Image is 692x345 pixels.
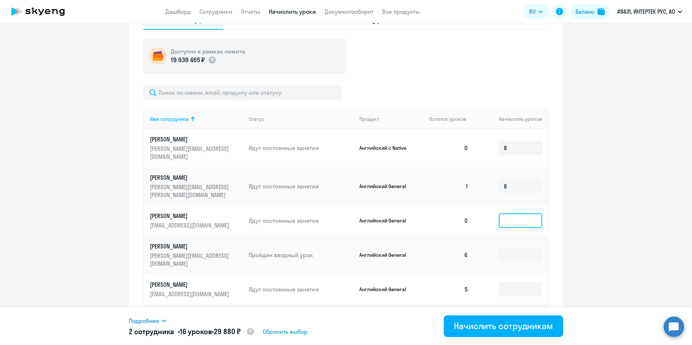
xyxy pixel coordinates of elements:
[150,116,243,122] div: Имя сотрудника
[129,327,255,337] h5: 2 сотрудника • •
[359,252,414,258] p: Английский General
[150,242,243,268] a: [PERSON_NAME][PERSON_NAME][EMAIL_ADDRESS][DOMAIN_NAME]
[241,8,260,15] a: Отчеты
[249,116,264,122] div: Статус
[150,174,231,182] p: [PERSON_NAME]
[171,47,245,55] h5: Доступно в рамках лимита
[524,4,548,19] button: RU
[575,7,595,16] div: Баланс
[150,145,231,161] p: [PERSON_NAME][EMAIL_ADDRESS][DOMAIN_NAME]
[423,167,474,205] td: 1
[249,285,354,293] p: Идут постоянные занятия
[613,3,686,20] button: #8431, ИНТЕРТЕК РУС, АО
[571,4,609,19] button: Балансbalance
[180,327,212,336] span: 16 уроков
[150,116,189,122] div: Имя сотрудника
[249,251,354,259] p: Пройден вводный урок
[150,221,231,229] p: [EMAIL_ADDRESS][DOMAIN_NAME]
[150,290,231,298] p: [EMAIL_ADDRESS][DOMAIN_NAME]
[150,212,243,229] a: [PERSON_NAME][EMAIL_ADDRESS][DOMAIN_NAME]
[359,286,414,293] p: Английский General
[474,109,548,129] th: Начислить уроков
[423,236,474,274] td: 6
[199,8,232,15] a: Сотрудники
[359,183,414,189] p: Английский General
[429,116,474,122] div: Остаток уроков
[150,174,243,199] a: [PERSON_NAME][PERSON_NAME][EMAIL_ADDRESS][PERSON_NAME][DOMAIN_NAME]
[149,47,166,65] img: wallet-circle.png
[249,182,354,190] p: Идут постоянные занятия
[359,217,414,224] p: Английский General
[423,304,474,343] td: 5
[382,8,420,15] a: Все продукты
[150,135,243,161] a: [PERSON_NAME][PERSON_NAME][EMAIL_ADDRESS][DOMAIN_NAME]
[423,129,474,167] td: 0
[249,144,354,152] p: Идут постоянные занятия
[598,8,605,15] img: balance
[214,327,241,336] span: 29 880 ₽
[171,55,205,65] p: 19 939 465 ₽
[249,217,354,225] p: Идут постоянные занятия
[150,242,231,250] p: [PERSON_NAME]
[423,205,474,236] td: 0
[150,281,231,289] p: [PERSON_NAME]
[249,116,354,122] div: Статус
[359,116,424,122] div: Продукт
[269,8,316,15] a: Начислить уроки
[129,316,159,325] span: Подробнее
[325,8,374,15] a: Документооборот
[263,327,308,336] span: Сбросить выбор
[165,8,191,15] a: Дашборд
[359,145,414,151] p: Английский с Native
[150,135,231,143] p: [PERSON_NAME]
[429,116,467,122] span: Остаток уроков
[150,183,231,199] p: [PERSON_NAME][EMAIL_ADDRESS][PERSON_NAME][DOMAIN_NAME]
[143,85,342,100] input: Поиск по имени, email, продукту или статусу
[454,320,553,332] div: Начислить сотрудникам
[150,212,231,220] p: [PERSON_NAME]
[359,116,379,122] div: Продукт
[617,7,675,16] p: #8431, ИНТЕРТЕК РУС, АО
[150,252,231,268] p: [PERSON_NAME][EMAIL_ADDRESS][DOMAIN_NAME]
[529,7,536,16] span: RU
[150,281,243,298] a: [PERSON_NAME][EMAIL_ADDRESS][DOMAIN_NAME]
[423,274,474,304] td: 5
[444,315,563,337] button: Начислить сотрудникам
